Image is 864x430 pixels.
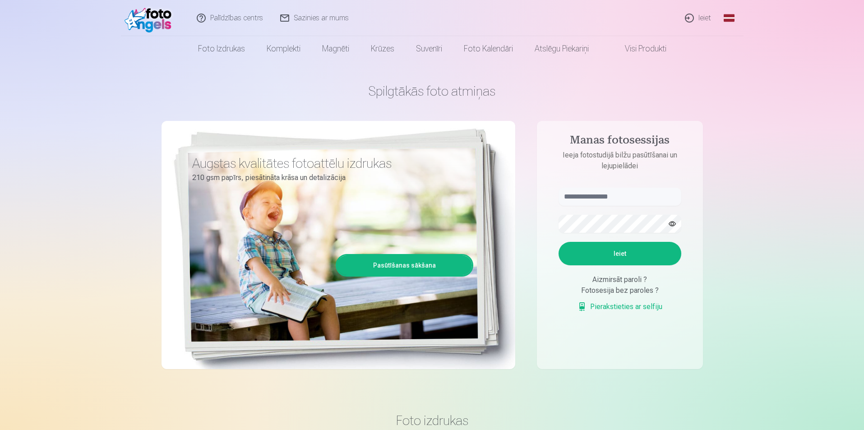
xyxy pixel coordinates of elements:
[192,155,467,171] h3: Augstas kvalitātes fotoattēlu izdrukas
[559,285,681,296] div: Fotosesija bez paroles ?
[192,171,467,184] p: 210 gsm papīrs, piesātināta krāsa un detalizācija
[550,150,690,171] p: Ieeja fotostudijā bilžu pasūtīšanai un lejupielādei
[524,36,600,61] a: Atslēgu piekariņi
[550,134,690,150] h4: Manas fotosessijas
[311,36,360,61] a: Magnēti
[559,242,681,265] button: Ieiet
[453,36,524,61] a: Foto kalendāri
[360,36,405,61] a: Krūzes
[600,36,677,61] a: Visi produkti
[187,36,256,61] a: Foto izdrukas
[169,412,696,429] h3: Foto izdrukas
[125,4,176,32] img: /fa1
[559,274,681,285] div: Aizmirsāt paroli ?
[337,255,472,275] a: Pasūtīšanas sākšana
[578,301,662,312] a: Pierakstieties ar selfiju
[162,83,703,99] h1: Spilgtākās foto atmiņas
[256,36,311,61] a: Komplekti
[405,36,453,61] a: Suvenīri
